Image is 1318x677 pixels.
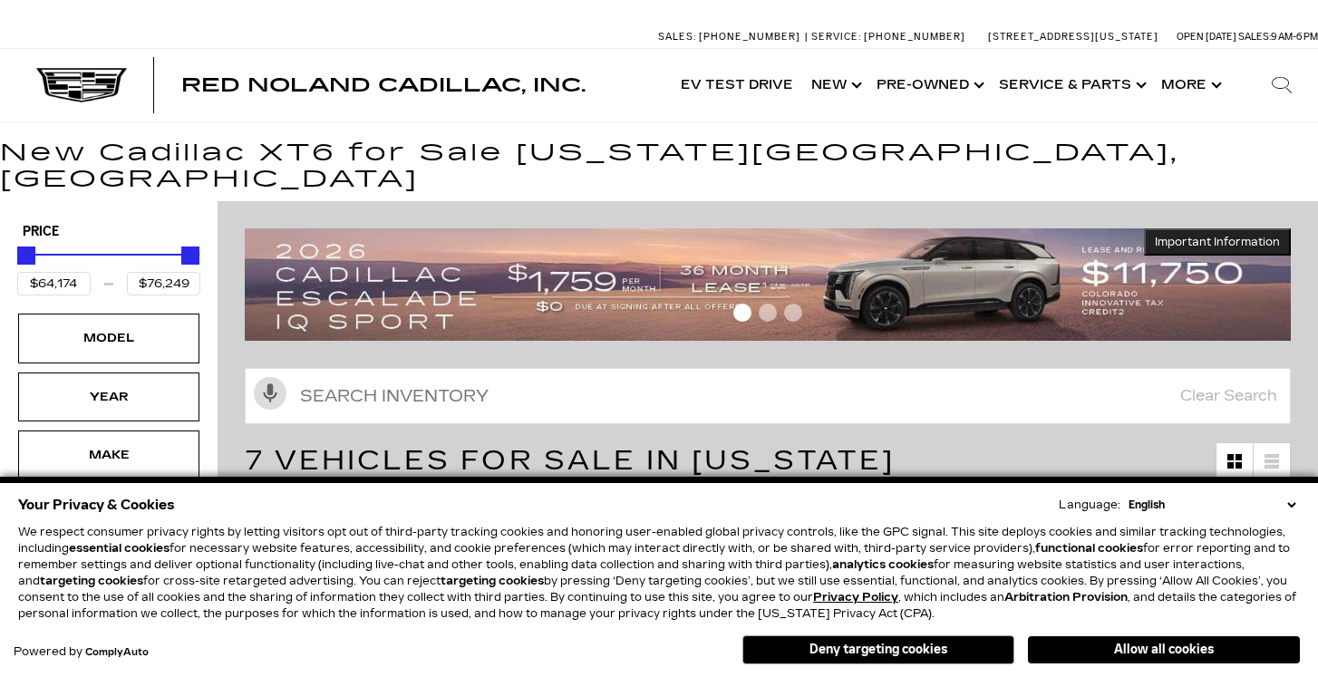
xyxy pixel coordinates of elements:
strong: Arbitration Provision [1004,591,1128,604]
div: MakeMake [18,430,199,479]
input: Minimum [17,272,91,295]
span: Sales: [658,31,696,43]
span: Go to slide 2 [759,304,777,322]
a: Privacy Policy [813,591,898,604]
button: More [1152,49,1227,121]
div: Year [63,387,154,407]
input: Maximum [127,272,200,295]
div: Model [63,328,154,348]
strong: analytics cookies [832,558,934,571]
div: Minimum Price [17,247,35,265]
a: EV Test Drive [672,49,802,121]
span: Important Information [1155,235,1280,249]
strong: functional cookies [1035,542,1143,555]
span: Go to slide 3 [784,304,802,322]
a: Service: [PHONE_NUMBER] [805,32,970,42]
span: 7 Vehicles for Sale in [US_STATE][GEOGRAPHIC_DATA], [GEOGRAPHIC_DATA] [245,444,999,513]
span: Service: [811,31,861,43]
div: Maximum Price [181,247,199,265]
span: Open [DATE] [1177,31,1236,43]
a: Red Noland Cadillac, Inc. [181,76,586,94]
span: Sales: [1238,31,1271,43]
div: Make [63,445,154,465]
a: [STREET_ADDRESS][US_STATE] [988,31,1158,43]
button: Allow all cookies [1028,636,1300,663]
img: 2509-September-FOM-Escalade-IQ-Lease9 [245,228,1291,341]
a: New [802,49,867,121]
button: Important Information [1144,228,1291,256]
input: Search Inventory [245,368,1291,424]
a: Service & Parts [990,49,1152,121]
div: Price [17,240,200,295]
strong: targeting cookies [441,575,544,587]
strong: targeting cookies [40,575,143,587]
div: Powered by [14,646,149,658]
a: ComplyAuto [85,647,149,658]
svg: Click to toggle on voice search [254,377,286,410]
span: 9 AM-6 PM [1271,31,1318,43]
span: [PHONE_NUMBER] [864,31,965,43]
span: [PHONE_NUMBER] [699,31,800,43]
select: Language Select [1124,497,1300,513]
div: ModelModel [18,314,199,363]
span: Red Noland Cadillac, Inc. [181,74,586,96]
a: Sales: [PHONE_NUMBER] [658,32,805,42]
img: Cadillac Dark Logo with Cadillac White Text [36,68,127,102]
a: Pre-Owned [867,49,990,121]
span: Your Privacy & Cookies [18,492,175,517]
button: Deny targeting cookies [742,635,1014,664]
h5: Price [23,224,195,240]
span: Go to slide 1 [733,304,751,322]
div: YearYear [18,372,199,421]
div: Language: [1059,499,1120,510]
p: We respect consumer privacy rights by letting visitors opt out of third-party tracking cookies an... [18,524,1300,622]
strong: essential cookies [69,542,170,555]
